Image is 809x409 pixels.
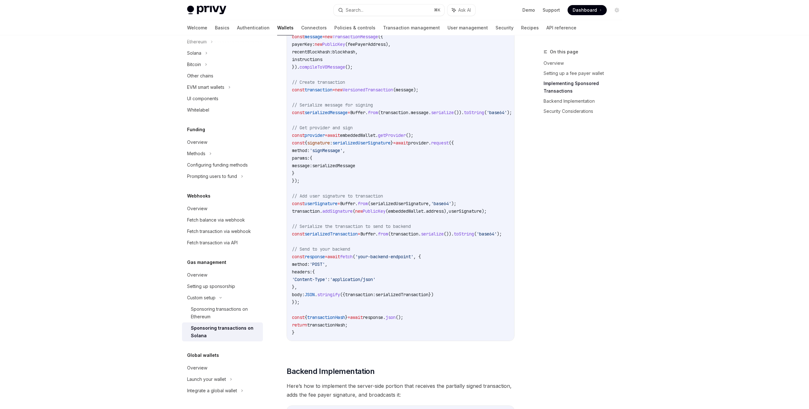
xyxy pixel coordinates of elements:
span: const [292,314,305,320]
span: = [338,201,340,206]
div: UI components [187,95,218,102]
a: Sponsoring transactions on Ethereum [182,303,263,322]
span: // Serialize message for signing [292,102,373,108]
div: Search... [346,6,363,14]
span: ({ [378,34,383,40]
a: Policies & controls [334,20,375,35]
span: PublicKey [322,41,345,47]
span: ); [451,201,456,206]
div: Custom setup [187,294,216,302]
span: embeddedWallet [388,208,423,214]
a: Setting up a fee payer wallet [544,68,627,78]
span: ( [393,87,396,93]
span: . [320,208,322,214]
span: instructions [292,57,322,62]
span: . [383,314,386,320]
span: toString [454,231,474,237]
span: const [292,231,305,237]
span: ); [507,110,512,115]
img: light logo [187,6,226,15]
span: ; [345,322,348,328]
span: }); [292,178,300,184]
span: blockhash [332,49,355,55]
span: method: [292,148,310,153]
span: Here’s how to implement the server-side portion that receives the partially signed transaction, a... [287,382,514,399]
span: 'signMessage' [310,148,343,153]
a: Wallets [277,20,294,35]
span: await [350,314,363,320]
div: Other chains [187,72,213,80]
a: Backend Implementation [544,96,627,106]
span: }). [292,64,300,70]
a: Demo [522,7,535,13]
span: ), [444,208,449,214]
a: Overview [182,362,263,374]
span: ({ [340,292,345,297]
span: = [325,254,327,259]
div: EVM smart wallets [187,83,224,91]
a: Connectors [301,20,327,35]
span: , { [413,254,421,259]
div: Sponsoring transactions on Solana [191,324,259,339]
span: transaction [391,231,418,237]
span: = [322,34,325,40]
a: Other chains [182,70,263,82]
span: transaction [292,208,320,214]
span: : [327,277,330,282]
span: const [292,132,305,138]
span: transaction [380,110,408,115]
span: serializedUserSignature [370,201,429,206]
span: ()). [454,110,464,115]
span: new [315,41,322,47]
span: provider [305,132,325,138]
span: , [325,261,327,267]
a: UI components [182,93,263,104]
span: Buffer [350,110,365,115]
div: Prompting users to fund [187,173,237,180]
span: serializedTransaction [375,292,429,297]
span: serialize [421,231,444,237]
div: Configuring funding methods [187,161,248,169]
span: ); [413,87,418,93]
a: Implementing Sponsored Transactions [544,78,627,96]
a: Configuring funding methods [182,159,263,171]
span: = [332,87,335,93]
span: VersionedTransaction [343,87,393,93]
span: 'base64' [487,110,507,115]
span: message [411,110,429,115]
span: await [327,132,340,138]
span: serializedTransaction [305,231,358,237]
span: const [292,254,305,259]
a: Setting up sponsorship [182,281,263,292]
span: ( [378,110,380,115]
span: response [363,314,383,320]
span: params: [292,155,310,161]
span: embeddedWallet [340,132,375,138]
span: . [408,110,411,115]
span: serializedUserSignature [332,140,391,146]
span: }) [429,292,434,297]
span: headers: [292,269,312,275]
span: }, [292,284,297,290]
span: userSignature [449,208,482,214]
span: toString [464,110,484,115]
span: . [423,208,426,214]
span: const [292,34,305,40]
span: ); [482,208,487,214]
span: body: [292,292,305,297]
div: Sponsoring transactions on Ethereum [191,305,259,320]
div: Methods [187,150,205,157]
span: JSON [305,292,315,297]
span: from [368,110,378,115]
a: Recipes [521,20,539,35]
span: await [327,254,340,259]
span: . [375,132,378,138]
div: Solana [187,49,201,57]
span: 'POST' [310,261,325,267]
button: Toggle dark mode [612,5,622,15]
span: . [365,110,368,115]
span: TransactionMessage [332,34,378,40]
span: transactionHash [307,314,345,320]
div: Launch your wallet [187,375,226,383]
span: 'base64' [431,201,451,206]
